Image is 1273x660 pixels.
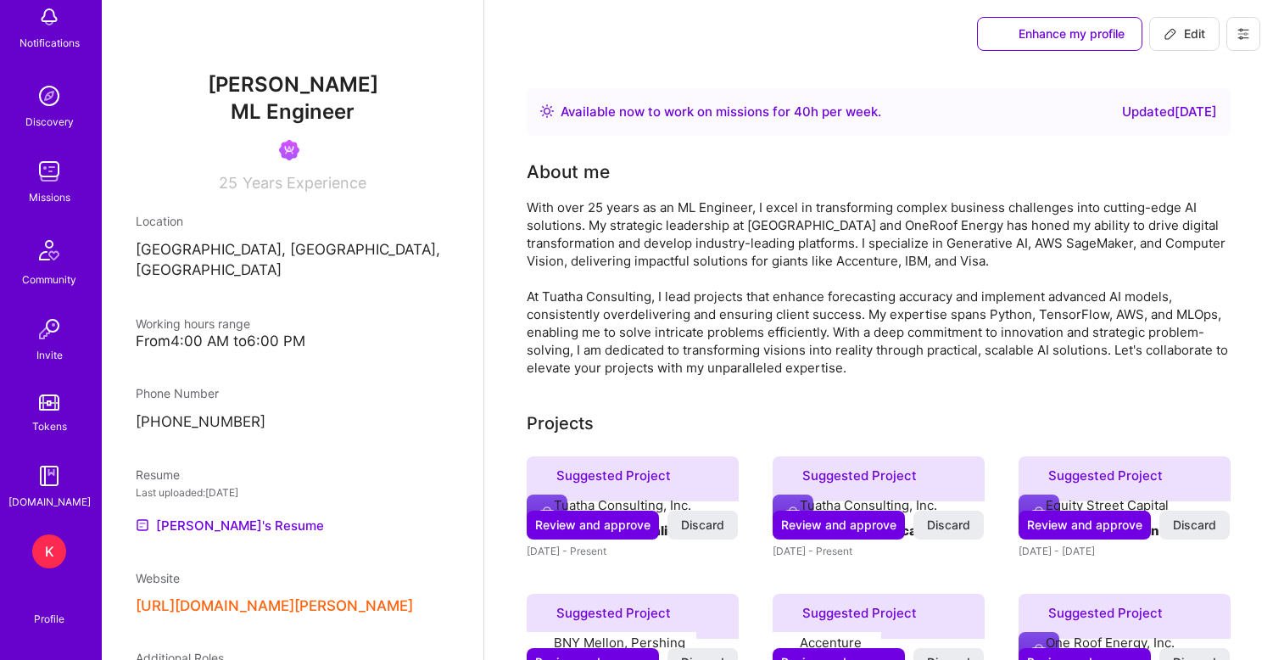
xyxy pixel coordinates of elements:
[667,511,738,540] button: Discard
[1019,511,1151,540] button: Review and approve
[279,140,299,160] img: Been on Mission
[535,517,650,534] span: Review and approve
[1019,594,1231,639] div: Suggested Project
[773,495,813,535] img: Company logo
[136,240,449,281] p: [GEOGRAPHIC_DATA], [GEOGRAPHIC_DATA], [GEOGRAPHIC_DATA]
[22,271,76,288] div: Community
[29,188,70,206] div: Missions
[32,79,66,113] img: discovery
[136,597,413,615] button: [URL][DOMAIN_NAME][PERSON_NAME]
[527,199,1231,377] div: With over 25 years as an ML Engineer, I excel in transforming complex business challenges into cu...
[527,594,739,639] div: Suggested Project
[25,113,74,131] div: Discovery
[537,469,550,482] i: icon SuggestedTeams
[28,592,70,626] a: Profile
[1019,456,1231,501] div: Suggested Project
[527,495,567,535] img: Company logo
[136,212,449,230] div: Location
[1122,102,1217,122] div: Updated [DATE]
[794,103,811,120] span: 40
[1027,517,1142,534] span: Review and approve
[800,496,937,514] div: Tuatha Consulting, Inc.
[1029,607,1041,619] i: icon SuggestedTeams
[781,517,896,534] span: Review and approve
[1019,542,1231,560] div: [DATE] - [DATE]
[20,34,80,52] div: Notifications
[136,484,449,501] div: Last uploaded: [DATE]
[773,594,985,639] div: Suggested Project
[136,412,449,433] p: [PHONE_NUMBER]
[29,230,70,271] img: Community
[136,333,449,350] div: From 4:00 AM to 6:00 PM
[39,394,59,411] img: tokens
[527,511,659,540] button: Review and approve
[32,459,66,493] img: guide book
[32,417,67,435] div: Tokens
[219,174,237,192] span: 25
[36,346,63,364] div: Invite
[995,28,1008,42] i: icon SuggestedTeams
[561,102,881,122] div: Available now to work on missions for h per week .
[136,386,219,400] span: Phone Number
[8,493,91,511] div: [DOMAIN_NAME]
[527,456,739,501] div: Suggested Project
[554,496,691,514] div: Tuatha Consulting, Inc.
[438,515,449,527] i: icon Close
[136,467,180,482] span: Resume
[136,72,449,98] span: [PERSON_NAME]
[783,469,796,482] i: icon SuggestedTeams
[783,607,796,619] i: icon SuggestedTeams
[554,634,685,652] div: BNY Mellon, Pershing
[527,159,610,185] div: Tell us a little about yourself
[773,511,905,540] button: Review and approve
[136,571,180,585] span: Website
[927,517,970,534] span: Discard
[32,312,66,346] img: Invite
[243,174,366,192] span: Years Experience
[1046,496,1169,514] div: Equity Street Capital
[681,517,724,534] span: Discard
[1173,517,1216,534] span: Discard
[913,511,984,540] button: Discard
[1164,25,1205,42] span: Edit
[773,456,985,501] div: Suggested Project
[34,610,64,626] div: Profile
[1019,495,1059,535] img: Company logo
[773,542,985,560] div: [DATE] - Present
[1046,634,1175,652] div: One Roof Energy, Inc.
[28,534,70,568] a: K
[527,159,610,185] div: About me
[1029,469,1041,482] i: icon SuggestedTeams
[136,316,250,331] span: Working hours range
[1149,17,1220,51] button: Edit
[136,518,149,532] img: Resume
[537,607,550,619] i: icon SuggestedTeams
[527,542,739,560] div: [DATE] - Present
[527,411,594,436] div: Projects
[995,25,1125,42] span: Enhance my profile
[977,17,1142,51] button: Enhance my profile
[800,634,862,652] div: Accenture
[32,154,66,188] img: teamwork
[540,104,554,118] img: Availability
[32,534,66,568] div: K
[231,99,355,124] span: ML Engineer
[1159,511,1230,540] button: Discard
[136,515,324,535] a: [PERSON_NAME]'s Resume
